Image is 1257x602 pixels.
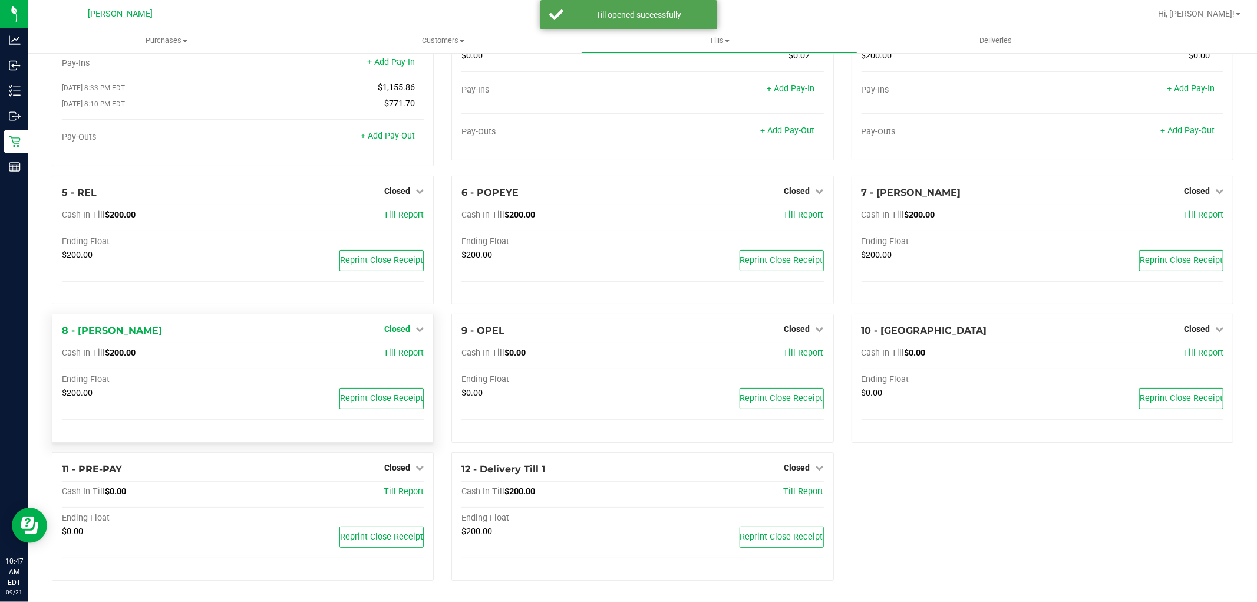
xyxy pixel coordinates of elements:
[857,28,1134,53] a: Deliveries
[784,348,824,358] a: Till Report
[1158,9,1235,18] span: Hi, [PERSON_NAME]!
[339,250,424,271] button: Reprint Close Receipt
[339,388,424,409] button: Reprint Close Receipt
[340,393,423,403] span: Reprint Close Receipt
[504,348,526,358] span: $0.00
[105,486,126,496] span: $0.00
[62,527,83,537] span: $0.00
[9,34,21,46] inline-svg: Analytics
[789,51,810,61] span: $0.02
[1183,210,1223,220] a: Till Report
[384,186,410,196] span: Closed
[784,486,824,496] a: Till Report
[862,85,1042,96] div: Pay-Ins
[784,210,824,220] a: Till Report
[378,83,415,93] span: $1,155.86
[1184,324,1210,334] span: Closed
[105,210,136,220] span: $200.00
[1167,84,1215,94] a: + Add Pay-In
[62,463,122,475] span: 11 - PRE-PAY
[862,348,905,358] span: Cash In Till
[62,132,243,143] div: Pay-Outs
[461,486,504,496] span: Cash In Till
[862,388,883,398] span: $0.00
[361,131,415,141] a: + Add Pay-Out
[582,35,857,46] span: Tills
[461,85,642,96] div: Pay-Ins
[62,236,243,247] div: Ending Float
[384,210,424,220] a: Till Report
[367,57,415,67] a: + Add Pay-In
[461,374,642,385] div: Ending Float
[62,250,93,260] span: $200.00
[62,374,243,385] div: Ending Float
[964,35,1028,46] span: Deliveries
[740,532,823,542] span: Reprint Close Receipt
[461,187,519,198] span: 6 - POPEYE
[340,255,423,265] span: Reprint Close Receipt
[767,84,815,94] a: + Add Pay-In
[62,325,162,336] span: 8 - [PERSON_NAME]
[784,186,810,196] span: Closed
[5,556,23,588] p: 10:47 AM EDT
[740,255,823,265] span: Reprint Close Receipt
[784,324,810,334] span: Closed
[784,463,810,472] span: Closed
[1140,393,1223,403] span: Reprint Close Receipt
[461,527,492,537] span: $200.00
[905,210,935,220] span: $200.00
[384,348,424,358] a: Till Report
[105,348,136,358] span: $200.00
[62,486,105,496] span: Cash In Till
[461,348,504,358] span: Cash In Till
[1184,186,1210,196] span: Closed
[862,374,1042,385] div: Ending Float
[1189,51,1210,61] span: $0.00
[305,28,581,53] a: Customers
[1139,388,1223,409] button: Reprint Close Receipt
[740,393,823,403] span: Reprint Close Receipt
[1139,250,1223,271] button: Reprint Close Receipt
[62,513,243,524] div: Ending Float
[340,532,423,542] span: Reprint Close Receipt
[504,210,535,220] span: $200.00
[384,486,424,496] a: Till Report
[461,513,642,524] div: Ending Float
[62,348,105,358] span: Cash In Till
[28,35,305,46] span: Purchases
[88,9,153,19] span: [PERSON_NAME]
[862,210,905,220] span: Cash In Till
[384,463,410,472] span: Closed
[461,236,642,247] div: Ending Float
[461,210,504,220] span: Cash In Till
[862,187,961,198] span: 7 - [PERSON_NAME]
[339,527,424,548] button: Reprint Close Receipt
[1183,348,1223,358] a: Till Report
[9,85,21,97] inline-svg: Inventory
[9,161,21,173] inline-svg: Reports
[384,324,410,334] span: Closed
[862,127,1042,137] div: Pay-Outs
[62,187,97,198] span: 5 - REL
[461,250,492,260] span: $200.00
[384,98,415,108] span: $771.70
[9,110,21,122] inline-svg: Outbound
[12,508,47,543] iframe: Resource center
[28,28,305,53] a: Purchases
[305,35,580,46] span: Customers
[1140,255,1223,265] span: Reprint Close Receipt
[862,250,892,260] span: $200.00
[62,100,125,108] span: [DATE] 8:10 PM EDT
[504,486,535,496] span: $200.00
[905,348,926,358] span: $0.00
[9,60,21,71] inline-svg: Inbound
[740,388,824,409] button: Reprint Close Receipt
